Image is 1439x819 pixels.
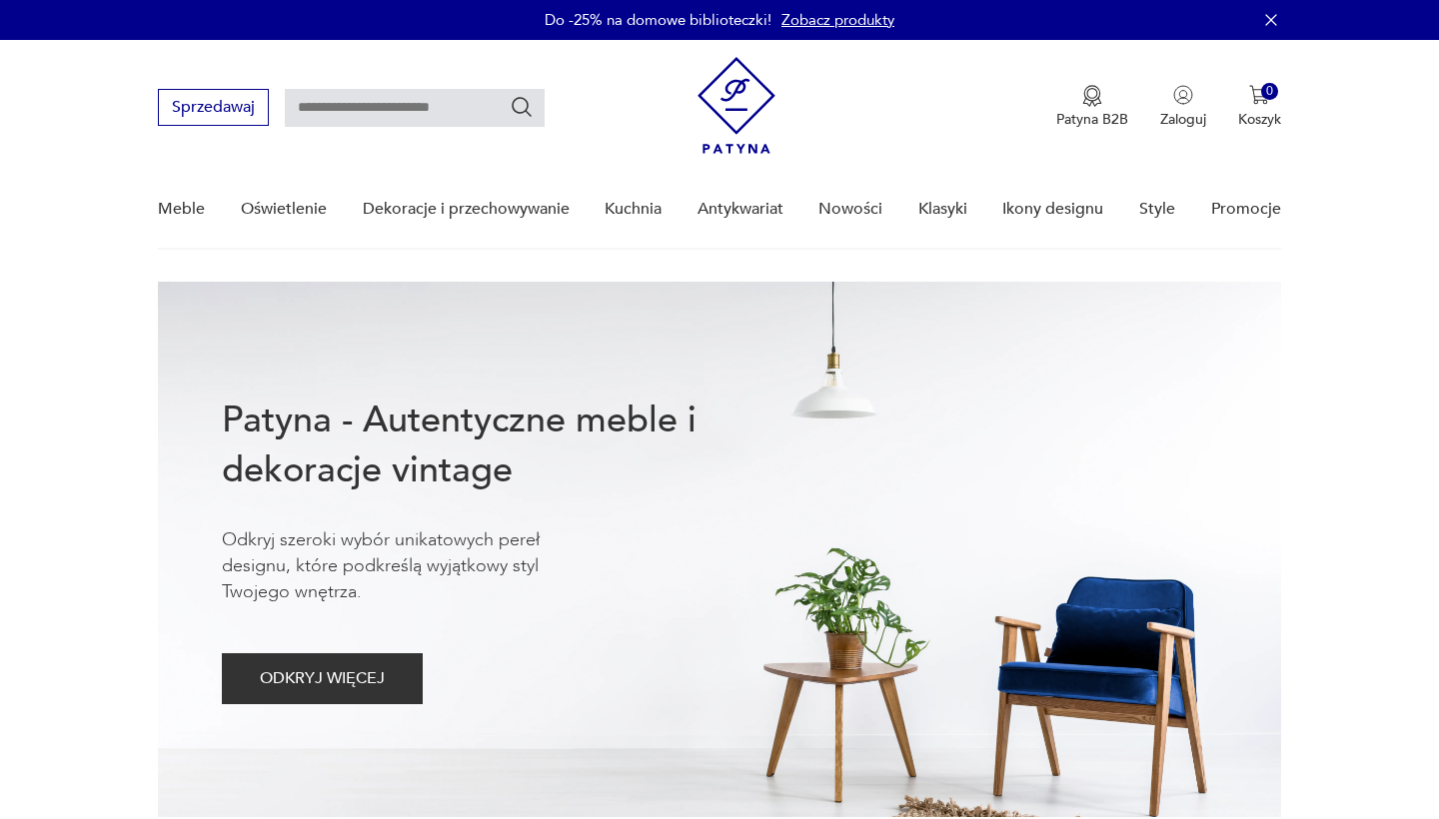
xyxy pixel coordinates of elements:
[241,171,327,248] a: Oświetlenie
[1238,85,1281,129] button: 0Koszyk
[918,171,967,248] a: Klasyki
[222,527,602,605] p: Odkryj szeroki wybór unikatowych pereł designu, które podkreślą wyjątkowy styl Twojego wnętrza.
[698,57,775,154] img: Patyna - sklep z meblami i dekoracjami vintage
[363,171,570,248] a: Dekoracje i przechowywanie
[510,95,534,119] button: Szukaj
[1056,85,1128,129] a: Ikona medaluPatyna B2B
[222,396,761,495] h1: Patyna - Autentyczne meble i dekoracje vintage
[158,102,269,116] a: Sprzedawaj
[818,171,882,248] a: Nowości
[1249,85,1269,105] img: Ikona koszyka
[1160,110,1206,129] p: Zaloguj
[1261,83,1278,100] div: 0
[222,673,423,687] a: ODKRYJ WIĘCEJ
[1139,171,1175,248] a: Style
[1238,110,1281,129] p: Koszyk
[1211,171,1281,248] a: Promocje
[1173,85,1193,105] img: Ikonka użytkownika
[605,171,662,248] a: Kuchnia
[545,10,771,30] p: Do -25% na domowe biblioteczki!
[698,171,783,248] a: Antykwariat
[1002,171,1103,248] a: Ikony designu
[1160,85,1206,129] button: Zaloguj
[158,171,205,248] a: Meble
[1082,85,1102,107] img: Ikona medalu
[1056,85,1128,129] button: Patyna B2B
[781,10,894,30] a: Zobacz produkty
[1056,110,1128,129] p: Patyna B2B
[222,653,423,704] button: ODKRYJ WIĘCEJ
[158,89,269,126] button: Sprzedawaj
